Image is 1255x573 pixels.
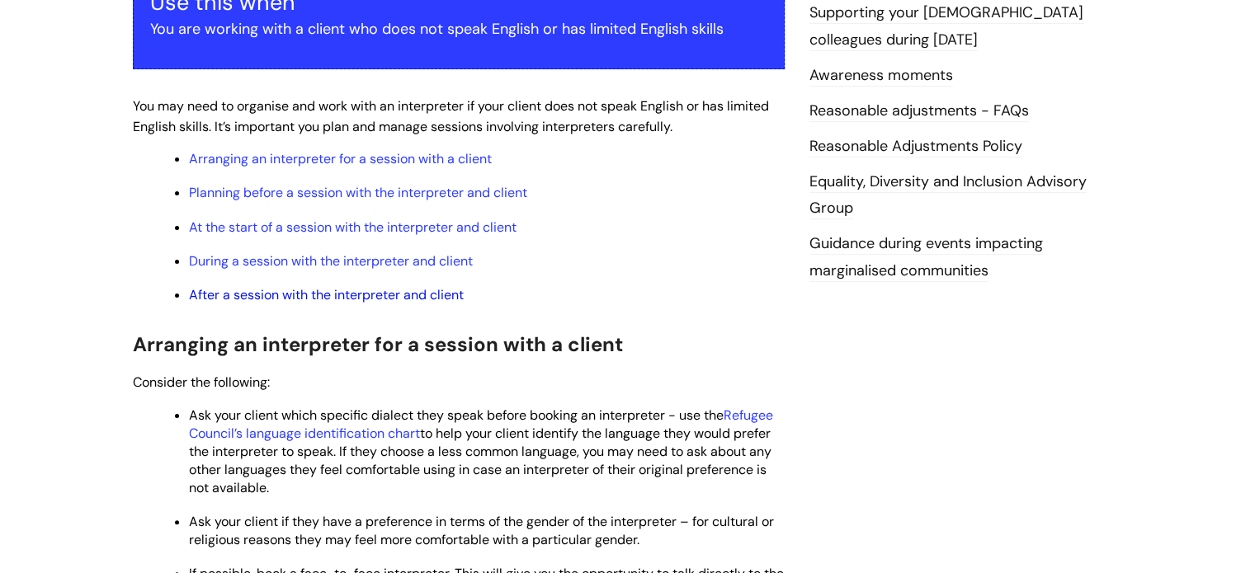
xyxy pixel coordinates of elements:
[809,171,1087,219] a: Equality, Diversity and Inclusion Advisory Group
[189,252,473,270] a: During a session with the interpreter and client
[809,2,1083,50] a: Supporting your [DEMOGRAPHIC_DATA] colleagues during [DATE]
[809,65,953,87] a: Awareness moments
[809,136,1022,157] a: Reasonable Adjustments Policy
[189,150,492,167] a: Arranging an interpreter for a session with a client
[189,513,774,548] span: Ask your client if they have a preference in terms of the gender of the interpreter – for cultura...
[150,16,767,42] p: You are working with a client who does not speak English or has limited English skills
[189,406,773,442] a: Refugee Council’s language identification chart
[133,373,270,391] span: Consider the following:
[133,331,623,357] span: Arranging an interpreter for a session with a client
[189,184,527,201] a: Planning before a session with the interpreter and client
[189,218,517,236] a: At the start of a session with the interpreter and client
[809,101,1029,122] a: Reasonable adjustments - FAQs
[189,406,773,496] span: Ask your client which specific dialect they speak before booking an interpreter - use the to help...
[189,286,464,303] a: After a session with the interpreter and client
[809,233,1043,281] a: Guidance during events impacting marginalised communities
[133,97,769,135] span: You may need to organise and work with an interpreter if your client does not speak English or ha...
